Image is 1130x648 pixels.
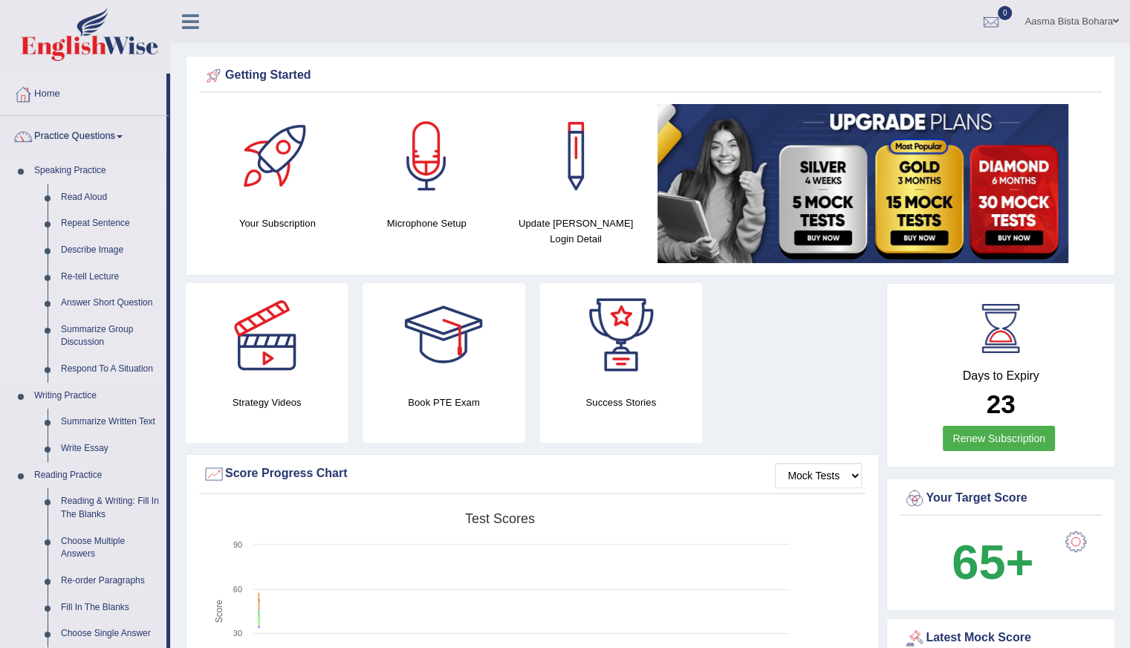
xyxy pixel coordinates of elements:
[465,511,535,526] tspan: Test scores
[54,317,166,356] a: Summarize Group Discussion
[233,540,242,549] text: 90
[54,356,166,383] a: Respond To A Situation
[903,487,1098,510] div: Your Target Score
[27,383,166,409] a: Writing Practice
[987,389,1016,418] b: 23
[1,74,166,111] a: Home
[210,216,345,231] h4: Your Subscription
[363,395,525,410] h4: Book PTE Exam
[233,585,242,594] text: 60
[54,409,166,435] a: Summarize Written Text
[54,594,166,621] a: Fill In The Blanks
[203,463,862,485] div: Score Progress Chart
[54,568,166,594] a: Re-order Paragraphs
[54,621,166,647] a: Choose Single Answer
[214,600,224,623] tspan: Score
[952,535,1033,589] b: 65+
[657,104,1068,263] img: small5.jpg
[186,395,348,410] h4: Strategy Videos
[540,395,702,410] h4: Success Stories
[1,116,166,153] a: Practice Questions
[360,216,494,231] h4: Microphone Setup
[903,369,1098,383] h4: Days to Expiry
[54,528,166,568] a: Choose Multiple Answers
[27,462,166,489] a: Reading Practice
[54,435,166,462] a: Write Essay
[27,158,166,184] a: Speaking Practice
[203,65,1098,87] div: Getting Started
[54,290,166,317] a: Answer Short Question
[54,184,166,211] a: Read Aloud
[54,237,166,264] a: Describe Image
[509,216,643,247] h4: Update [PERSON_NAME] Login Detail
[54,264,166,291] a: Re-tell Lecture
[54,488,166,528] a: Reading & Writing: Fill In The Blanks
[943,426,1055,451] a: Renew Subscription
[233,629,242,638] text: 30
[998,6,1013,20] span: 0
[54,210,166,237] a: Repeat Sentence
